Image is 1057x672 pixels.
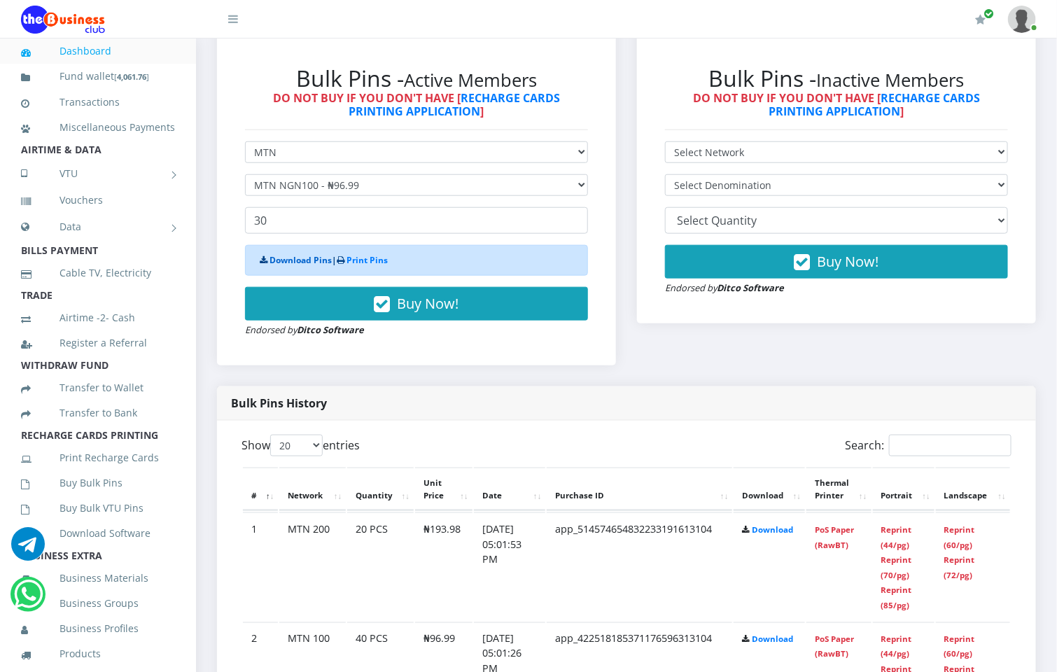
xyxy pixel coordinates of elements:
[21,184,175,216] a: Vouchers
[983,8,994,19] span: Renew/Upgrade Subscription
[114,71,149,82] small: [ ]
[936,468,1010,511] th: Landscape: activate to sort column ascending
[21,587,175,619] a: Business Groups
[415,468,472,511] th: Unit Price: activate to sort column ascending
[21,517,175,549] a: Download Software
[665,65,1008,92] h2: Bulk Pins -
[21,638,175,670] a: Products
[398,294,459,313] span: Buy Now!
[21,6,105,34] img: Logo
[21,397,175,429] a: Transfer to Bank
[21,492,175,524] a: Buy Bulk VTU Pins
[346,254,388,266] a: Print Pins
[873,468,934,511] th: Portrait: activate to sort column ascending
[21,35,175,67] a: Dashboard
[752,634,793,645] a: Download
[21,86,175,118] a: Transactions
[474,468,546,511] th: Date: activate to sort column ascending
[817,68,965,92] small: Inactive Members
[14,588,43,611] a: Chat for support
[21,372,175,404] a: Transfer to Wallet
[734,468,805,511] th: Download: activate to sort column ascending
[297,323,364,336] strong: Ditco Software
[11,538,45,561] a: Chat for support
[21,442,175,474] a: Print Recharge Cards
[665,245,1008,279] button: Buy Now!
[665,281,784,294] small: Endorsed by
[21,209,175,244] a: Data
[243,512,278,621] td: 1
[245,65,588,92] h2: Bulk Pins -
[752,524,793,535] a: Download
[279,512,346,621] td: MTN 200
[975,14,986,25] i: Renew/Upgrade Subscription
[845,435,1011,456] label: Search:
[717,281,784,294] strong: Ditco Software
[815,524,854,550] a: PoS Paper (RawBT)
[243,468,278,511] th: #: activate to sort column descending
[415,512,472,621] td: ₦193.98
[117,71,146,82] b: 4,061.76
[21,60,175,93] a: Fund wallet[4,061.76]
[1008,6,1036,33] img: User
[474,512,546,621] td: [DATE] 05:01:53 PM
[881,634,912,660] a: Reprint (44/pg)
[769,90,981,119] a: RECHARGE CARDS PRINTING APPLICATION
[944,554,975,580] a: Reprint (72/pg)
[273,90,560,119] strong: DO NOT BUY IF YOU DON'T HAVE [ ]
[21,257,175,289] a: Cable TV, Electricity
[349,90,561,119] a: RECHARGE CARDS PRINTING APPLICATION
[404,68,537,92] small: Active Members
[881,554,912,580] a: Reprint (70/pg)
[547,468,732,511] th: Purchase ID: activate to sort column ascending
[881,524,912,550] a: Reprint (44/pg)
[547,512,732,621] td: app_514574654832233191613104
[270,435,323,456] select: Showentries
[889,435,1011,456] input: Search:
[944,524,975,550] a: Reprint (60/pg)
[231,395,327,411] strong: Bulk Pins History
[693,90,980,119] strong: DO NOT BUY IF YOU DON'T HAVE [ ]
[245,287,588,321] button: Buy Now!
[347,468,414,511] th: Quantity: activate to sort column ascending
[269,254,332,266] a: Download Pins
[21,327,175,359] a: Register a Referral
[21,562,175,594] a: Business Materials
[881,584,912,610] a: Reprint (85/pg)
[21,467,175,499] a: Buy Bulk Pins
[21,111,175,143] a: Miscellaneous Payments
[279,468,346,511] th: Network: activate to sort column ascending
[245,323,364,336] small: Endorsed by
[260,254,388,266] strong: |
[21,302,175,334] a: Airtime -2- Cash
[21,612,175,645] a: Business Profiles
[241,435,360,456] label: Show entries
[815,634,854,660] a: PoS Paper (RawBT)
[347,512,414,621] td: 20 PCS
[806,468,871,511] th: Thermal Printer: activate to sort column ascending
[818,252,879,271] span: Buy Now!
[21,156,175,191] a: VTU
[944,634,975,660] a: Reprint (60/pg)
[245,207,588,234] input: Enter Quantity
